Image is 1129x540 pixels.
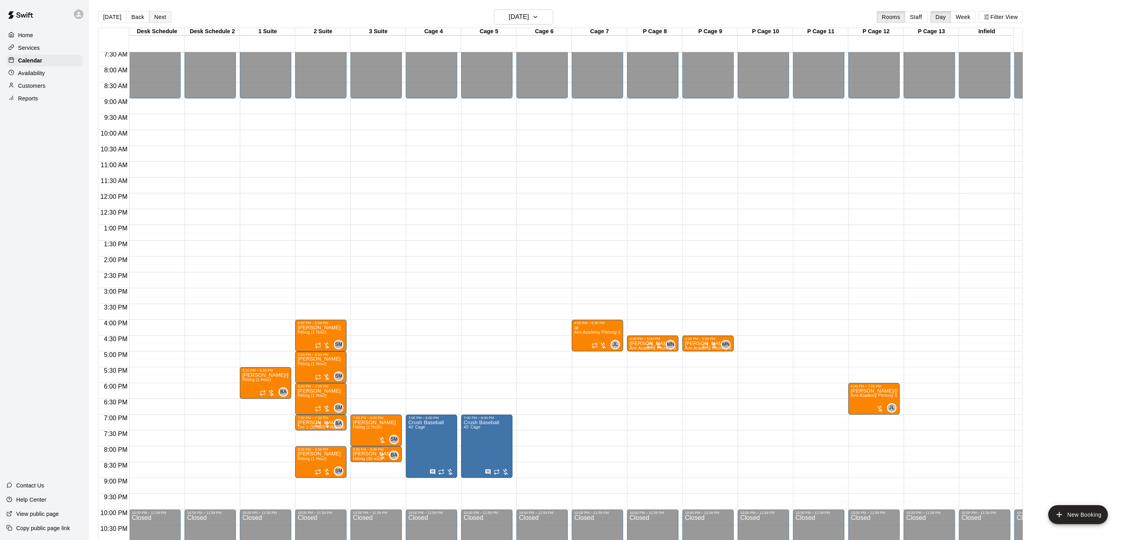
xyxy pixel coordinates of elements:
[389,451,399,460] div: Brian Anderson
[353,511,400,515] div: 10:00 PM – 11:59 PM
[298,321,344,325] div: 4:00 PM – 5:00 PM
[959,28,1014,36] div: Infield
[392,435,399,444] span: Steve Malvagna
[722,341,730,349] span: MN
[99,177,130,184] span: 11:30 AM
[740,511,787,515] div: 10:00 PM – 11:59 PM
[630,337,676,341] div: 4:30 PM – 5:00 PM
[18,44,40,52] p: Services
[438,469,445,475] span: Recurring event
[18,82,45,90] p: Customers
[682,336,734,351] div: 4:30 PM – 5:00 PM: Arm Academy Pitching Session 30 min - Pitching
[611,340,620,349] div: Johnnie Larossa
[702,342,709,349] span: Recurring event
[6,67,83,79] a: Availability
[187,511,234,515] div: 10:00 PM – 11:59 PM
[98,11,126,23] button: [DATE]
[6,55,83,66] a: Calendar
[102,51,130,58] span: 7:30 AM
[295,415,347,430] div: 7:00 PM – 7:30 PM: Tier 1 (30 Min) + Rapsodo
[129,28,185,36] div: Desk Schedule
[102,367,130,374] span: 5:30 PM
[572,320,623,351] div: 4:00 PM – 5:00 PM: ar
[18,94,38,102] p: Reports
[298,457,326,461] span: Hitting (1 Hour)
[951,11,976,23] button: Week
[906,511,953,515] div: 10:00 PM – 11:59 PM
[99,146,130,153] span: 10:30 AM
[848,383,900,415] div: 6:00 PM – 7:00 PM: Arm Academy Pitching Session 1 Hour - Pitching
[16,510,59,518] p: View public page
[666,340,675,349] div: Max Nielsen
[516,28,572,36] div: Cage 6
[337,419,343,429] span: Brian Anderson
[390,436,398,444] span: SM
[335,467,343,475] span: SM
[149,11,171,23] button: Next
[295,351,347,383] div: 5:00 PM – 6:00 PM: Mason Lasky
[102,430,130,437] span: 7:30 PM
[461,28,516,36] div: Cage 5
[592,342,598,349] span: Recurring event
[724,340,731,349] span: Max Nielsen
[337,372,343,381] span: Steve Malvagna
[18,57,42,64] p: Calendar
[667,341,675,349] span: MN
[298,362,326,366] span: Hitting (1 Hour)
[102,478,130,485] span: 9:00 PM
[298,384,344,388] div: 6:00 PM – 7:00 PM
[298,393,326,398] span: Hitting (1 Hour)
[132,511,178,515] div: 10:00 PM – 11:59 PM
[572,28,627,36] div: Cage 7
[335,420,342,428] span: BA
[647,342,653,349] span: Recurring event
[242,511,289,515] div: 10:00 PM – 11:59 PM
[887,403,897,413] div: Johnnie Larossa
[102,351,130,358] span: 5:00 PM
[102,320,130,327] span: 4:00 PM
[461,415,513,478] div: 7:00 PM – 9:00 PM: Crush Baseball
[6,93,83,104] div: Reports
[6,42,83,54] a: Services
[353,447,400,451] div: 8:00 PM – 8:30 PM
[102,114,130,121] span: 9:30 AM
[334,372,343,381] div: Steve Malvagna
[1017,511,1063,515] div: 10:00 PM – 11:59 PM
[18,31,33,39] p: Home
[102,415,130,421] span: 7:00 PM
[102,494,130,500] span: 9:30 PM
[298,425,347,429] span: Tier 1 (30 Min) + Rapsodo
[408,425,425,429] span: 40' Cage
[315,469,321,475] span: Recurring event
[6,29,83,41] a: Home
[851,393,942,398] span: Arm Academy Pitching Session 1 Hour - Pitching
[102,304,130,311] span: 3:30 PM
[335,404,343,412] span: SM
[99,130,130,137] span: 10:00 AM
[353,457,382,461] span: Hitting (30 min)
[185,28,240,36] div: Desk Schedule 2
[979,11,1023,23] button: Filter View
[630,346,721,350] span: Arm Academy Pitching Session 30 min - Pitching
[282,387,288,397] span: Brian Anderson
[98,510,129,516] span: 10:00 PM
[240,367,291,399] div: 5:30 PM – 6:30 PM: Hitting (1 Hour)
[890,403,897,413] span: Johnnie Larossa
[931,11,951,23] button: Day
[685,511,731,515] div: 10:00 PM – 11:59 PM
[574,330,666,334] span: Arm Academy Pitching Session 1 Hour - Pitching
[905,11,927,23] button: Staff
[295,383,347,415] div: 6:00 PM – 7:00 PM: Hank Hallam
[464,416,510,420] div: 7:00 PM – 9:00 PM
[335,341,343,349] span: SM
[298,511,344,515] div: 10:00 PM – 11:59 PM
[613,341,618,349] span: JL
[295,320,347,351] div: 4:00 PM – 5:00 PM: Jax Miller
[335,372,343,380] span: SM
[391,451,398,459] span: BA
[494,9,553,25] button: [DATE]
